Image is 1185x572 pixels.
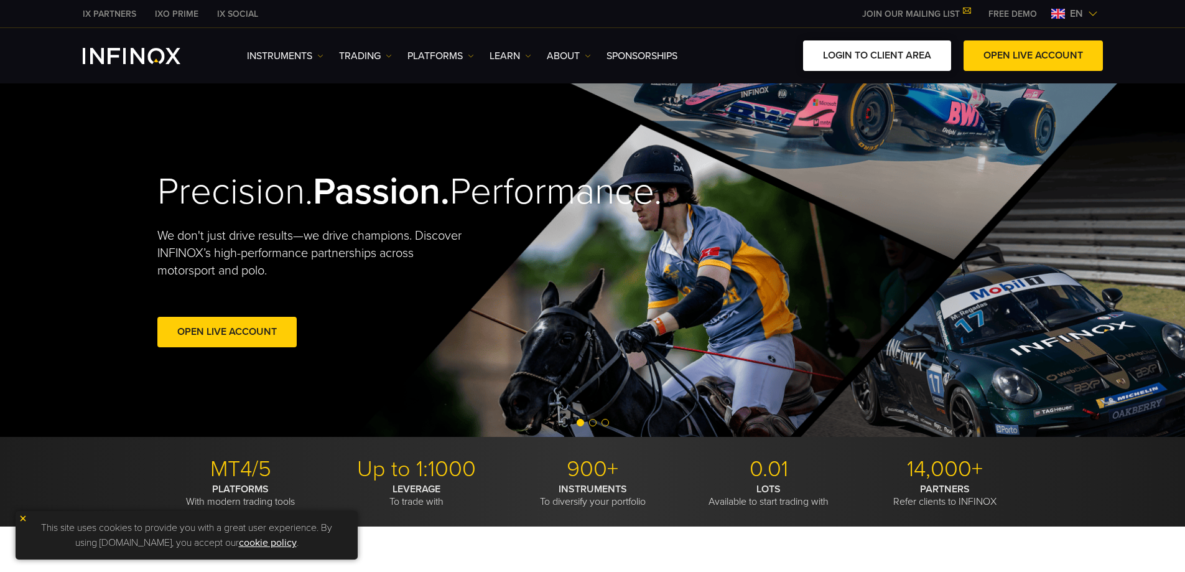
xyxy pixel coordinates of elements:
a: JOIN OUR MAILING LIST [853,9,979,19]
strong: Passion. [313,169,450,214]
p: Refer clients to INFINOX [862,483,1028,508]
a: SPONSORSHIPS [606,49,677,63]
p: This site uses cookies to provide you with a great user experience. By using [DOMAIN_NAME], you a... [22,517,351,553]
span: Go to slide 1 [577,419,584,426]
img: yellow close icon [19,514,27,523]
p: 0.01 [685,456,852,483]
a: Learn [490,49,531,63]
a: cookie policy [239,537,297,549]
a: LOGIN TO CLIENT AREA [803,40,951,71]
p: Up to 1:1000 [333,456,500,483]
span: Go to slide 3 [602,419,609,426]
a: INFINOX [146,7,208,21]
a: PLATFORMS [407,49,474,63]
a: INFINOX [73,7,146,21]
a: INFINOX MENU [979,7,1046,21]
strong: PARTNERS [920,483,970,495]
strong: LOTS [756,483,781,495]
p: To trade with [333,483,500,508]
a: INFINOX Logo [83,48,210,64]
strong: PLATFORMS [212,483,269,495]
p: MT4/5 [157,456,324,483]
a: INFINOX [208,7,267,21]
span: Go to slide 2 [589,419,597,426]
p: 14,000+ [862,456,1028,483]
strong: LEVERAGE [393,483,440,495]
strong: INSTRUMENTS [559,483,627,495]
a: TRADING [339,49,392,63]
a: ABOUT [547,49,591,63]
p: With modern trading tools [157,483,324,508]
a: Open Live Account [157,317,297,347]
a: Instruments [247,49,323,63]
p: We don't just drive results—we drive champions. Discover INFINOX’s high-performance partnerships ... [157,227,471,279]
p: 900+ [509,456,676,483]
p: To diversify your portfolio [509,483,676,508]
span: en [1065,6,1088,21]
h2: Precision. Performance. [157,169,549,215]
p: Available to start trading with [685,483,852,508]
a: OPEN LIVE ACCOUNT [964,40,1103,71]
